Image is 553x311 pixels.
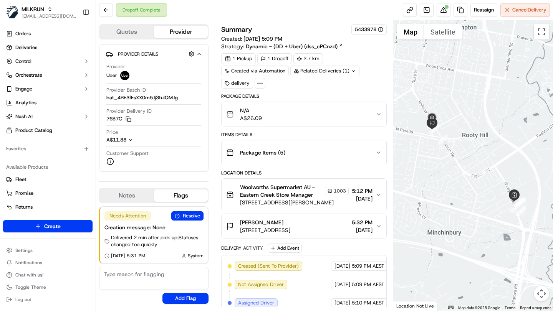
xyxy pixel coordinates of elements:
[243,35,282,42] span: [DATE] 5:09 PM
[188,253,204,259] span: System
[222,102,386,127] button: N/AA$26.09
[221,93,386,99] div: Package Details
[3,55,93,67] button: Control
[120,71,129,80] img: uber-new-logo.jpeg
[352,219,373,226] span: 5:32 PM
[118,51,158,57] span: Provider Details
[8,172,14,178] div: 📗
[15,171,59,179] span: Knowledge Base
[393,301,437,311] div: Location Not Live
[68,140,84,146] span: [DATE]
[334,299,350,306] span: [DATE]
[15,127,52,134] span: Product Catalog
[65,172,71,178] div: 💻
[3,270,93,280] button: Chat with us!
[100,189,154,202] button: Notes
[352,281,384,288] span: 5:09 PM AEST
[8,8,23,23] img: Nash
[352,195,373,202] span: [DATE]
[3,187,93,199] button: Promise
[106,48,202,60] button: Provider Details
[15,260,42,266] span: Notifications
[470,3,497,17] button: Reassign
[154,26,208,38] button: Provider
[3,83,93,95] button: Engage
[106,94,178,101] span: bat_4RE3fEsXX0m5Jj3tulQMJg
[3,294,93,305] button: Log out
[221,170,386,176] div: Location Details
[8,31,140,43] p: Welcome 👋
[221,245,263,251] div: Delivery Activity
[246,43,338,50] span: Dynamic - (DD + Uber) (dss_cPCnzd)
[106,150,149,157] span: Customer Support
[334,263,350,270] span: [DATE]
[352,226,373,234] span: [DATE]
[15,204,33,211] span: Returns
[222,179,386,211] button: Woolworths Supermarket AU - Eastern Creek Store Manager1003[STREET_ADDRESS][PERSON_NAME]5:12 PM[D...
[106,72,117,79] span: Uber
[35,81,106,87] div: We're available if you need us!
[352,299,384,306] span: 5:10 PM AEST
[3,97,93,109] a: Analytics
[438,135,448,145] div: 7
[246,43,343,50] a: Dynamic - (DD + Uber) (dss_cPCnzd)
[22,13,76,19] button: [EMAIL_ADDRESS][DOMAIN_NAME]
[515,197,525,207] div: 4
[6,190,89,197] a: Promise
[15,99,36,106] span: Analytics
[24,140,62,146] span: [PERSON_NAME]
[240,199,348,206] span: [STREET_ADDRESS][PERSON_NAME]
[334,281,350,288] span: [DATE]
[221,66,289,76] a: Created via Automation
[534,286,549,301] button: Map camera controls
[395,301,421,311] a: Open this area in Google Maps (opens a new window)
[290,66,359,76] div: Related Deliveries (1)
[5,168,62,182] a: 📗Knowledge Base
[221,43,343,50] div: Strategy:
[293,53,323,64] div: 2.7 km
[240,183,323,199] span: Woolworths Supermarket AU - Eastern Creek Store Manager
[352,263,384,270] span: 5:09 PM AEST
[240,226,290,234] span: [STREET_ADDRESS]
[6,6,18,18] img: MILKRUN
[15,284,46,290] span: Toggle Theme
[240,107,262,114] span: N/A
[516,198,526,208] div: 2
[119,98,140,107] button: See all
[15,190,33,197] span: Promise
[106,129,118,136] span: Price
[76,190,93,196] span: Pylon
[238,299,274,306] span: Assigned Driver
[64,119,66,125] span: •
[104,224,204,231] div: Creation message: None
[257,53,292,64] div: 1 Dropoff
[3,41,93,54] a: Deliveries
[8,73,22,87] img: 1736555255976-a54dd68f-1ca7-489b-9aae-adbdc363a1c4
[221,78,253,89] div: delivery
[268,244,302,253] button: Add Event
[15,58,31,65] span: Control
[222,214,386,239] button: [PERSON_NAME][STREET_ADDRESS]5:32 PM[DATE]
[474,7,494,13] span: Reassign
[106,137,126,143] span: A$11.88
[15,44,37,51] span: Deliveries
[397,24,424,39] button: Show street map
[16,73,30,87] img: 9188753566659_6852d8bf1fb38e338040_72.png
[395,301,421,311] img: Google
[355,26,383,33] div: 5433978
[104,211,151,220] div: Needs Attention
[15,176,26,183] span: Fleet
[510,202,520,212] div: 1
[171,211,204,220] button: Resolve
[15,86,32,92] span: Engage
[68,119,84,125] span: [DATE]
[106,63,125,70] span: Provider
[3,69,93,81] button: Orchestrate
[429,124,439,134] div: 8
[238,281,284,288] span: Not Assigned Driver
[221,35,282,43] span: Created:
[111,234,204,248] span: Delivered 2 min after pick up | Statuses changed too quickly
[3,28,93,40] a: Orders
[520,306,551,310] a: Report a map error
